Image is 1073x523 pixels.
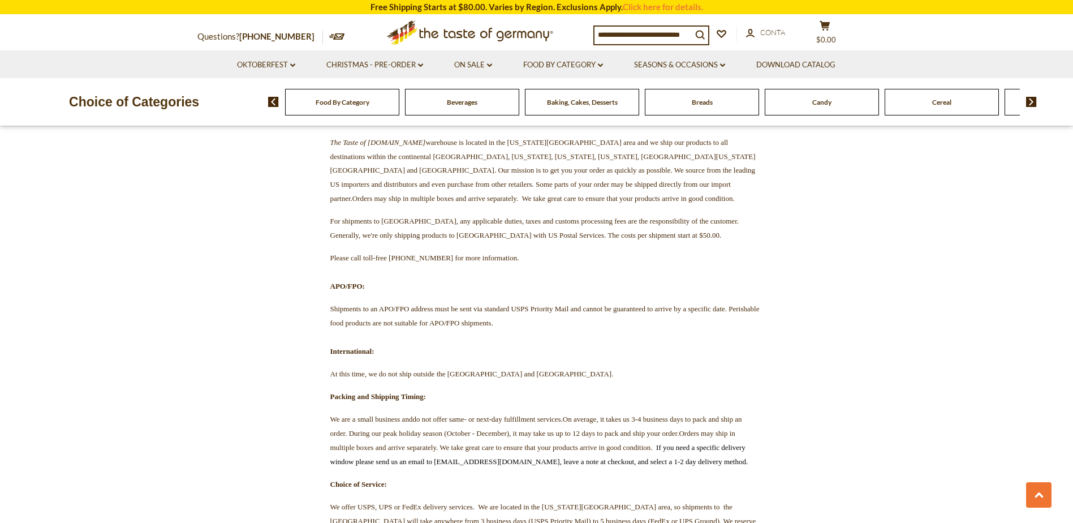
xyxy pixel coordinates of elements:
span: $0.00 [816,35,836,44]
span: At this time, we do not ship outside the [GEOGRAPHIC_DATA] and [GEOGRAPHIC_DATA]. [330,370,614,378]
span: warehouse is located in the [US_STATE][GEOGRAPHIC_DATA] area and we ship our products to all dest... [330,138,756,203]
button: $0.00 [808,20,842,49]
span: APO/FPO: [330,282,365,290]
span: Please call toll-free [PHONE_NUMBER] for more information. [330,254,519,262]
a: Download Catalog [756,59,835,71]
a: Conta [746,27,785,39]
a: Christmas - PRE-ORDER [326,59,423,71]
a: Candy [812,98,831,106]
a: Cereal [932,98,951,106]
img: previous arrow [268,97,279,107]
a: Food By Category [316,98,369,106]
span: Orders may ship in multiple boxes and arrive separately. We take great care to ensure that your p... [352,194,735,203]
span: International: [330,347,374,355]
a: On Sale [454,59,492,71]
span: Shipments to an APO/FPO address must be sent via standard USPS Priority Mail and cannot be guaran... [330,305,760,327]
a: Beverages [447,98,477,106]
img: next arrow [1026,97,1037,107]
a: [PHONE_NUMBER] [239,31,314,41]
span: Conta [760,28,785,37]
strong: Choice of Service: [330,480,387,488]
em: The Taste of [DOMAIN_NAME] [330,138,426,147]
p: Questions? [197,29,323,44]
a: Baking, Cakes, Desserts [547,98,618,106]
span: do not offer same- or next-day fulfillment services. [412,415,562,423]
a: Oktoberfest [237,59,295,71]
strong: Packing and Shipping Timing: [330,392,426,401]
span: Orders may ship in multiple boxes and arrive separately. We take great care to ensure that your p... [330,429,735,452]
a: Seasons & Occasions [634,59,725,71]
a: Breads [692,98,713,106]
span: For shipments to [GEOGRAPHIC_DATA], any applicable duties, taxes and customs processing fees are ... [330,217,741,239]
span: We are a small business and On average, it takes us 3-4 business days to pack and ship an order. ... [330,415,748,466]
a: Click here for details. [623,2,703,12]
a: Food By Category [523,59,603,71]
